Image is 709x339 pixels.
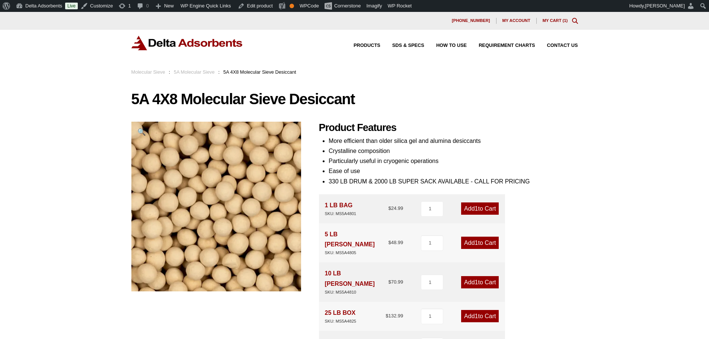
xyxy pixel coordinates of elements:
[475,279,478,285] span: 1
[329,166,578,176] li: Ease of use
[325,318,357,325] div: SKU: MS5A4825
[329,156,578,166] li: Particularly useful in cryogenic operations
[325,200,357,217] div: 1 LB BAG
[329,146,578,156] li: Crystalline composition
[131,203,301,209] a: 5A 4X8 Molecular Sieve Desiccant
[174,69,215,75] a: 5A Molecular Sieve
[137,128,146,136] span: 🔍
[325,229,389,256] div: 5 LB [PERSON_NAME]
[467,43,535,48] a: Requirement Charts
[452,19,490,23] span: [PHONE_NUMBER]
[131,122,301,291] img: 5A 4X8 Molecular Sieve Desiccant
[392,43,424,48] span: SDS & SPECS
[131,91,578,107] h1: 5A 4X8 Molecular Sieve Desiccant
[436,43,467,48] span: How to Use
[329,136,578,146] li: More efficient than older silica gel and alumina desiccants
[564,18,566,23] span: 1
[543,18,568,23] a: My Cart (1)
[325,210,357,217] div: SKU: MS5A4801
[131,69,165,75] a: Molecular Sieve
[388,205,403,211] bdi: 24.99
[475,313,478,319] span: 1
[496,18,537,24] a: My account
[572,18,578,24] div: Toggle Modal Content
[475,240,478,246] span: 1
[388,205,391,211] span: $
[475,205,478,212] span: 1
[645,3,685,9] span: [PERSON_NAME]
[325,308,357,325] div: 25 LB BOX
[461,310,499,322] a: Add1to Cart
[388,279,391,285] span: $
[446,18,496,24] a: [PHONE_NUMBER]
[388,240,403,245] bdi: 48.99
[388,240,391,245] span: $
[319,122,578,134] h2: Product Features
[290,4,294,8] div: OK
[386,313,388,319] span: $
[325,249,389,256] div: SKU: MS5A4805
[325,289,389,296] div: SKU: MS5A4810
[424,43,467,48] a: How to Use
[461,237,499,249] a: Add1to Cart
[169,69,170,75] span: :
[65,3,78,9] a: Live
[342,43,380,48] a: Products
[388,279,403,285] bdi: 70.99
[386,313,403,319] bdi: 132.99
[325,268,389,295] div: 10 LB [PERSON_NAME]
[218,69,220,75] span: :
[380,43,424,48] a: SDS & SPECS
[223,69,296,75] span: 5A 4X8 Molecular Sieve Desiccant
[131,122,152,142] a: View full-screen image gallery
[461,276,499,288] a: Add1to Cart
[329,176,578,186] li: 330 LB DRUM & 2000 LB SUPER SACK AVAILABLE - CALL FOR PRICING
[547,43,578,48] span: Contact Us
[502,19,530,23] span: My account
[535,43,578,48] a: Contact Us
[131,36,243,50] img: Delta Adsorbents
[461,202,499,215] a: Add1to Cart
[479,43,535,48] span: Requirement Charts
[354,43,380,48] span: Products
